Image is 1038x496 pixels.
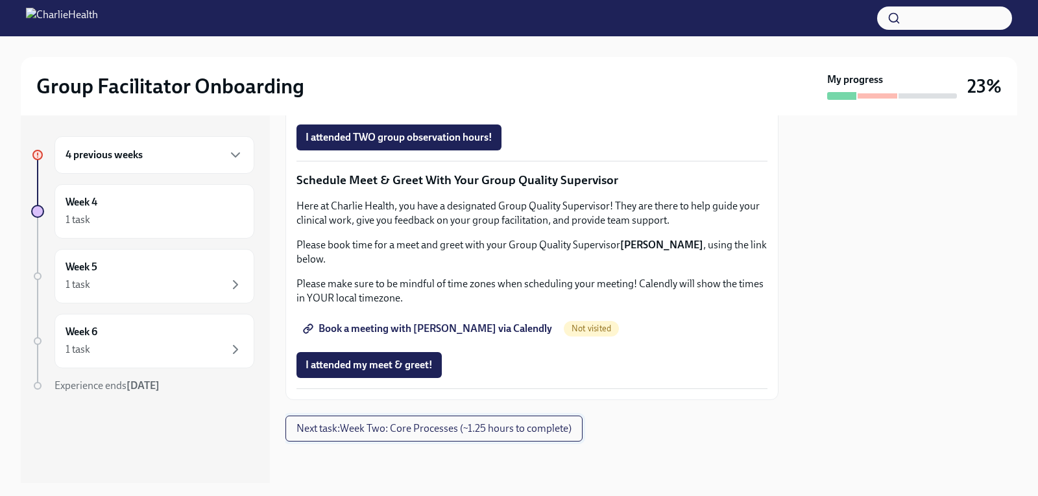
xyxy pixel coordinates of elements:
h6: Week 4 [66,195,97,209]
h6: 4 previous weeks [66,148,143,162]
h2: Group Facilitator Onboarding [36,73,304,99]
p: Please book time for a meet and greet with your Group Quality Supervisor , using the link below. [296,238,767,266]
img: CharlieHealth [26,8,98,29]
button: I attended TWO group observation hours! [296,124,501,150]
div: 1 task [66,278,90,292]
a: Week 41 task [31,184,254,239]
h6: Week 5 [66,260,97,274]
a: Week 61 task [31,314,254,368]
h6: Week 6 [66,325,97,339]
a: Book a meeting with [PERSON_NAME] via Calendly [296,316,561,342]
span: I attended TWO group observation hours! [306,131,492,144]
span: I attended my meet & greet! [306,359,433,372]
p: Here at Charlie Health, you have a designated Group Quality Supervisor! They are there to help gu... [296,199,767,228]
button: I attended my meet & greet! [296,352,442,378]
strong: [DATE] [127,379,160,392]
p: Schedule Meet & Greet With Your Group Quality Supervisor [296,172,767,189]
span: Book a meeting with [PERSON_NAME] via Calendly [306,322,552,335]
h3: 23% [967,75,1002,98]
span: Experience ends [54,379,160,392]
span: Next task : Week Two: Core Processes (~1.25 hours to complete) [296,422,572,435]
div: 1 task [66,213,90,227]
a: Week 51 task [31,249,254,303]
div: 4 previous weeks [54,136,254,174]
strong: [PERSON_NAME] [620,239,703,251]
strong: My progress [827,73,883,87]
div: 1 task [66,342,90,357]
span: Not visited [564,324,619,333]
p: Please make sure to be mindful of time zones when scheduling your meeting! Calendly will show the... [296,277,767,305]
button: Next task:Week Two: Core Processes (~1.25 hours to complete) [285,416,583,442]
